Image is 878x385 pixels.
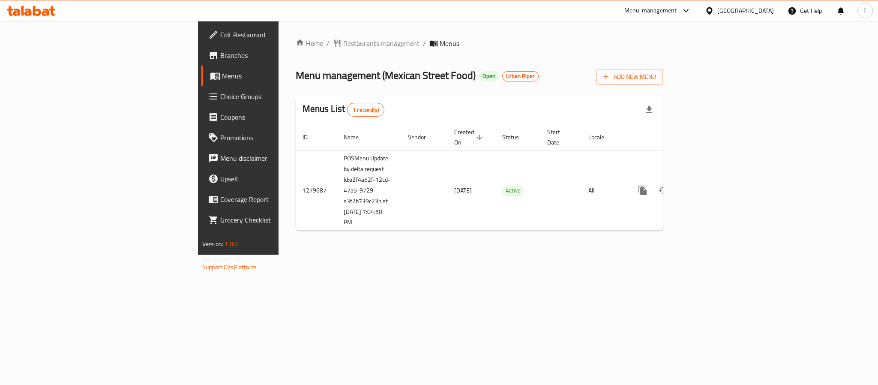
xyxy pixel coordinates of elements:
a: Choice Groups [201,86,345,107]
span: Coverage Report [220,194,338,205]
span: Choice Groups [220,91,338,102]
td: POSMenu Update by delta request Id:e2f4a52f-12cd-47a5-9729-a3f2b739c23b at [DATE] 7:04:50 PM [337,150,401,231]
h2: Menus List [303,102,384,117]
span: Menus [222,71,338,81]
span: Version: [202,238,223,250]
span: Menus [440,38,459,48]
span: Open [479,72,499,80]
div: Open [479,71,499,81]
span: Menu disclaimer [220,153,338,163]
a: Menu disclaimer [201,148,345,168]
span: Get support on: [202,253,242,264]
td: All [581,150,626,231]
td: - [540,150,581,231]
div: Total records count [347,103,384,117]
span: Start Date [547,127,571,147]
li: / [423,38,426,48]
div: Active [502,186,524,196]
a: Upsell [201,168,345,189]
span: Branches [220,50,338,60]
div: Export file [639,99,659,120]
div: [GEOGRAPHIC_DATA] [717,6,774,15]
span: 1.0.0 [225,238,238,250]
a: Menus [201,66,345,86]
button: more [632,180,653,201]
span: Vendor [408,132,437,142]
a: Coupons [201,107,345,127]
a: Support.OpsPlatform [202,262,257,273]
span: Upsell [220,174,338,184]
span: F [863,6,866,15]
span: Grocery Checklist [220,215,338,225]
span: [DATE] [454,185,472,196]
span: Locale [588,132,615,142]
nav: breadcrumb [296,38,663,48]
span: Urban Piper [503,72,538,80]
span: Active [502,186,524,196]
button: Add New Menu [596,69,663,85]
div: Menu-management [624,6,677,16]
button: Change Status [653,180,674,201]
a: Grocery Checklist [201,210,345,230]
span: Created On [454,127,485,147]
a: Promotions [201,127,345,148]
span: Edit Restaurant [220,30,338,40]
span: Promotions [220,132,338,143]
table: enhanced table [296,124,722,231]
span: Status [502,132,530,142]
a: Edit Restaurant [201,24,345,45]
span: Restaurants management [343,38,420,48]
a: Coverage Report [201,189,345,210]
a: Restaurants management [333,38,420,48]
a: Branches [201,45,345,66]
span: Coupons [220,112,338,122]
span: 1 record(s) [348,106,384,114]
span: Name [344,132,370,142]
span: ID [303,132,319,142]
th: Actions [626,124,722,150]
span: Menu management ( Mexican Street Food ) [296,66,476,85]
span: Add New Menu [603,72,656,82]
